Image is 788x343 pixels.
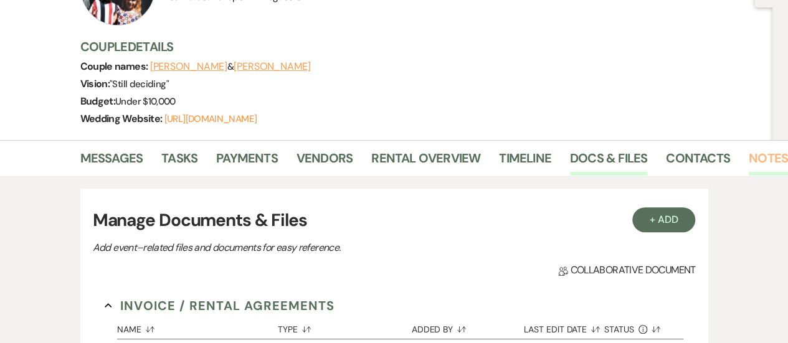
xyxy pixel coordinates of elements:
button: + Add [632,207,696,232]
a: Tasks [161,148,197,176]
button: [PERSON_NAME] [234,62,311,72]
a: Rental Overview [371,148,480,176]
h3: Couple Details [80,38,761,55]
a: Timeline [499,148,551,176]
span: Couple names: [80,60,150,73]
button: Name [117,315,278,339]
button: Added By [412,315,524,339]
span: Vision: [80,77,110,90]
button: Last Edit Date [524,315,604,339]
span: & [150,60,311,73]
p: Add event–related files and documents for easy reference. [93,240,529,256]
a: Vendors [297,148,353,176]
button: Invoice / Rental Agreements [105,296,335,315]
button: [PERSON_NAME] [150,62,227,72]
span: Status [604,325,634,334]
a: Docs & Files [570,148,647,176]
a: Messages [80,148,143,176]
span: " Still deciding " [110,78,169,90]
span: Budget: [80,95,116,108]
a: Notes [749,148,788,176]
a: Contacts [666,148,730,176]
span: Under $10,000 [115,95,176,108]
h3: Manage Documents & Files [93,207,696,233]
span: Wedding Website: [80,112,164,125]
a: Payments [216,148,278,176]
button: Type [278,315,412,339]
a: [URL][DOMAIN_NAME] [164,113,257,125]
span: Collaborative document [558,263,695,278]
button: Status [604,315,668,339]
